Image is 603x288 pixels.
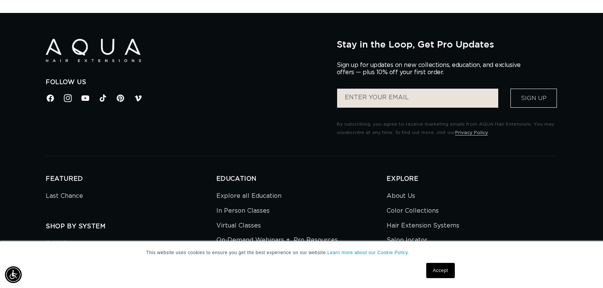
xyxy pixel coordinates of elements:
[337,62,527,76] p: Sign up for updates on new collections, education, and exclusive offers — plus 10% off your first...
[216,175,387,183] h2: EDUCATION
[426,263,454,278] a: Accept
[565,251,603,288] iframe: Chat Widget
[387,191,415,204] a: About Us
[337,39,557,49] h2: Stay in the Loop, Get Pro Updates
[387,204,439,218] a: Color Collections
[327,250,409,255] a: Learn more about our Cookie Policy.
[387,218,459,233] a: Hair Extension Systems
[216,233,338,248] a: On-Demand Webinars + Pro Resources
[5,266,22,283] div: Accessibility Menu
[337,89,498,108] input: ENTER YOUR EMAIL
[46,191,83,204] a: Last Chance
[216,204,270,218] a: In Person Classes
[387,175,557,183] h2: EXPLORE
[46,175,216,183] h2: FEATURED
[216,191,282,204] a: Explore all Education
[46,238,68,251] a: Q Weft
[455,130,488,135] a: Privacy Policy
[216,218,261,233] a: Virtual Classes
[46,223,216,231] h2: SHOP BY SYSTEM
[46,39,141,62] img: Aqua Hair Extensions
[510,89,557,108] button: Sign Up
[46,78,325,86] h2: Follow Us
[146,249,457,256] p: This website uses cookies to ensure you get the best experience on our website.
[337,120,557,137] p: By subscribing, you agree to receive marketing emails from AQUA Hair Extensions. You may unsubscr...
[387,233,427,248] a: Salon locator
